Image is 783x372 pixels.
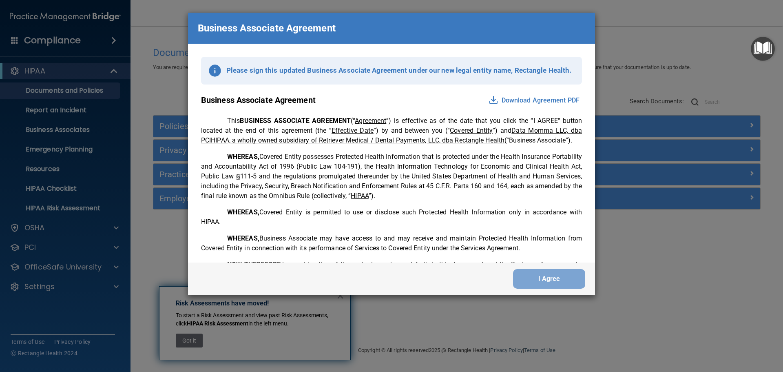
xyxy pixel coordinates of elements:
[355,117,386,125] u: Agreement
[227,234,259,242] span: WHEREAS,
[486,94,582,107] button: Download Agreement PDF
[201,93,316,108] p: Business Associate Agreement
[227,208,259,216] span: WHEREAS,
[201,152,582,201] p: Covered Entity possesses Protected Health Information that is protected under the Health Insuranc...
[450,127,493,134] u: Covered Entity
[198,19,336,37] p: Business Associate Agreement
[201,260,582,289] p: in consideration of the mutual promises set forth in this Agreement and the Business Arrangements...
[351,192,369,200] u: HIPAA
[240,117,351,125] span: BUSINESS ASSOCIATE AGREEMENT
[226,64,571,77] p: Please sign this updated Business Associate Agreement under our new legal entity name, Rectangle ...
[227,261,282,268] span: NOW THEREFORE,
[513,269,585,289] button: I Agree
[751,37,775,61] button: Open Resource Center
[201,207,582,227] p: Covered Entity is permitted to use or disclose such Protected Health Information only in accordan...
[201,116,582,145] p: This (“ ”) is effective as of the date that you click the “I AGREE” button located at the end of ...
[332,127,374,134] u: Effective Date
[201,127,582,144] u: Data Momma LLC, dba PCIHIPAA, a wholly owned subsidiary of Retriever Medical / Dental Payments, L...
[201,234,582,253] p: Business Associate may have access to and may receive and maintain Protected Health Information f...
[227,153,259,160] span: WHEREAS,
